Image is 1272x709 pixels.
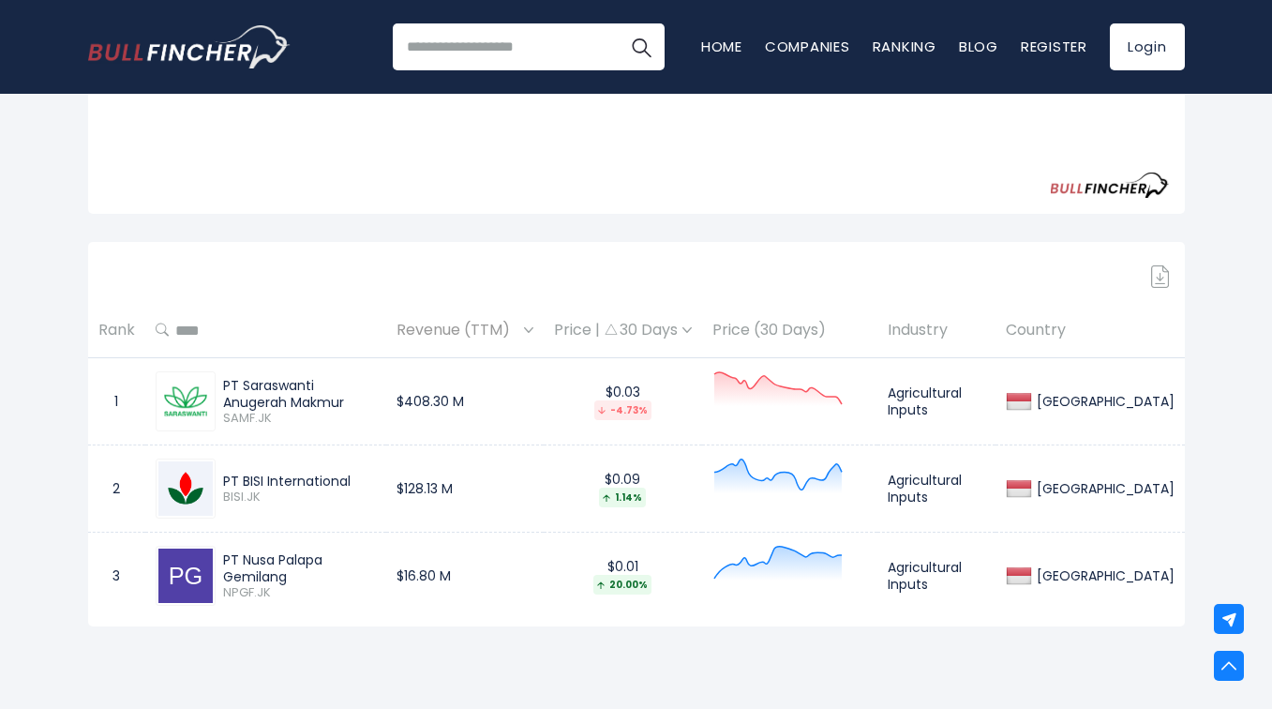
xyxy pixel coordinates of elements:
[1021,37,1087,56] a: Register
[877,445,995,533] td: Agricultural Inputs
[594,400,651,420] div: -4.73%
[223,377,376,411] div: PT Saraswanti Anugerah Makmur
[877,358,995,445] td: Agricultural Inputs
[701,37,742,56] a: Home
[873,37,936,56] a: Ranking
[88,25,290,68] a: Go to homepage
[1032,567,1175,584] div: [GEOGRAPHIC_DATA]
[88,533,145,620] td: 3
[386,445,544,533] td: $128.13 M
[1032,393,1175,410] div: [GEOGRAPHIC_DATA]
[765,37,850,56] a: Companies
[554,384,692,420] div: $0.03
[223,551,376,585] div: PT Nusa Palapa Gemilang
[158,374,213,429] img: SAMF.JK.png
[599,488,646,507] div: 1.14%
[88,25,291,68] img: Bullfincher logo
[554,321,692,340] div: Price | 30 Days
[88,358,145,445] td: 1
[618,23,665,70] button: Search
[158,461,213,516] img: BISI.JK.png
[554,558,692,595] div: $0.01
[386,358,544,445] td: $408.30 M
[877,533,995,620] td: Agricultural Inputs
[223,473,376,490] div: PT BISI International
[88,303,145,358] th: Rank
[959,37,998,56] a: Blog
[223,585,376,601] span: NPGF.JK
[397,316,519,345] span: Revenue (TTM)
[1032,480,1175,497] div: [GEOGRAPHIC_DATA]
[223,490,376,505] span: BISI.JK
[223,411,376,427] span: SAMF.JK
[995,303,1185,358] th: Country
[593,575,651,595] div: 20.00%
[386,533,544,620] td: $16.80 M
[554,471,692,507] div: $0.09
[88,445,145,533] td: 2
[702,303,877,358] th: Price (30 Days)
[877,303,995,358] th: Industry
[1110,23,1185,70] a: Login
